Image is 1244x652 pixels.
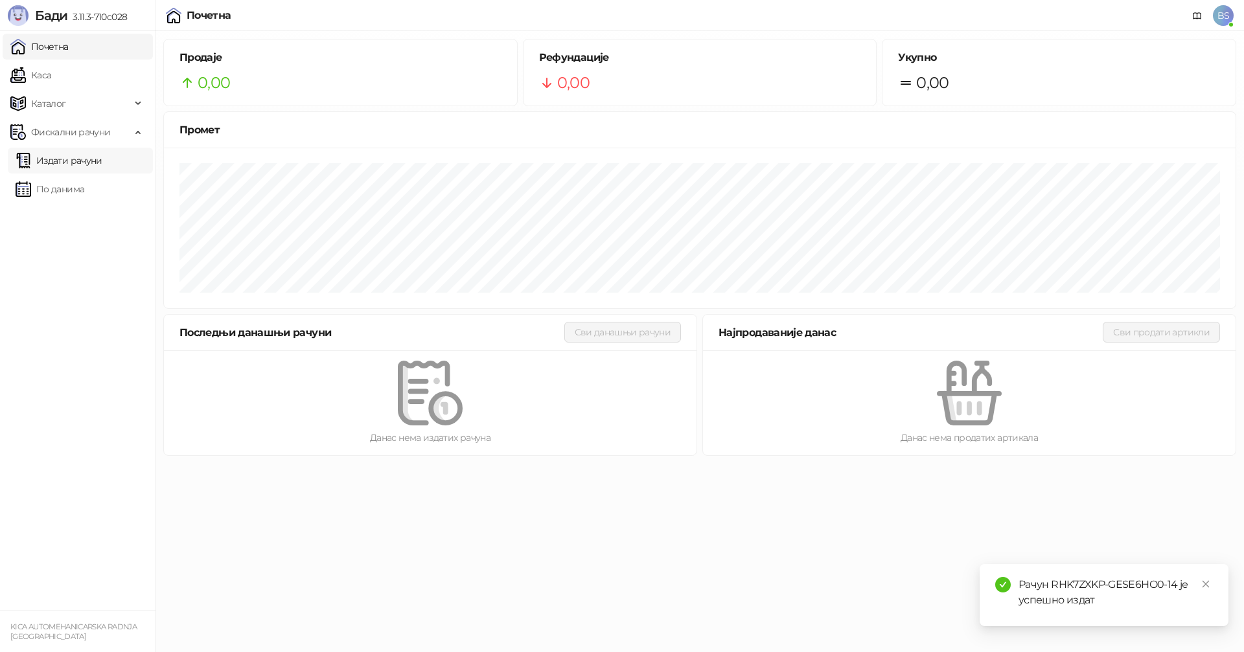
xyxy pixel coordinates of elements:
[179,324,564,341] div: Последњи данашњи рачуни
[1199,577,1213,591] a: Close
[564,322,681,343] button: Сви данашњи рачуни
[10,34,69,60] a: Почетна
[67,11,127,23] span: 3.11.3-710c028
[719,324,1103,341] div: Најпродаваније данас
[31,91,66,117] span: Каталог
[10,62,51,88] a: Каса
[185,431,676,445] div: Данас нема издатих рачуна
[1201,579,1210,589] span: close
[916,71,949,95] span: 0,00
[10,622,137,641] small: KICA AUTOMEHANICARSKA RADNJA [GEOGRAPHIC_DATA]
[1019,577,1213,608] div: Рачун RHK7ZXKP-GESE6HO0-14 је успешно издат
[16,176,84,202] a: По данима
[198,71,230,95] span: 0,00
[35,8,67,23] span: Бади
[1213,5,1234,26] span: BS
[8,5,29,26] img: Logo
[898,50,1220,65] h5: Укупно
[1103,322,1220,343] button: Сви продати артикли
[1187,5,1208,26] a: Документација
[179,50,501,65] h5: Продаје
[724,431,1215,445] div: Данас нема продатих артикала
[187,10,231,21] div: Почетна
[539,50,861,65] h5: Рефундације
[179,122,1220,138] div: Промет
[995,577,1011,592] span: check-circle
[557,71,590,95] span: 0,00
[16,148,102,174] a: Издати рачуни
[31,119,110,145] span: Фискални рачуни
